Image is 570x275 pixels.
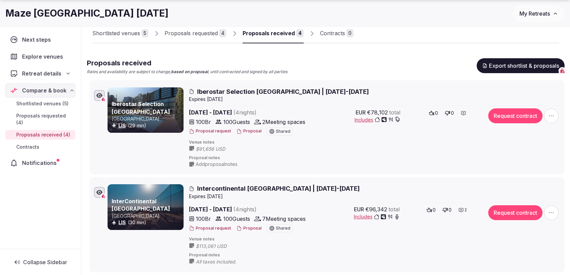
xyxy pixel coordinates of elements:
a: Shortlisted venues (5) [5,99,75,108]
button: My Retreats [513,5,565,22]
div: 0 [346,29,354,37]
strong: based on proposal [171,69,208,74]
div: 4 [296,29,304,37]
div: 5 [141,29,148,37]
span: 100 Br [196,215,211,223]
button: Includes [354,213,400,220]
button: Proposal [236,226,262,231]
div: 4 [219,29,226,37]
span: 2 Meeting spaces [262,118,305,126]
a: LIS [118,123,126,128]
span: My Retreats [519,10,550,17]
button: Proposal request [189,128,231,134]
a: Explore venues [5,49,75,64]
p: [GEOGRAPHIC_DATA] [112,213,182,219]
span: Iberostar Selection [GEOGRAPHIC_DATA] | [DATE]-[DATE] [197,87,369,96]
span: Next steps [22,36,54,44]
a: Proposals received (4) [5,130,75,140]
div: Proposals requested [165,29,218,37]
span: Retreat details [22,69,61,78]
span: 100 Guests [223,215,250,223]
span: Proposals requested (4) [16,112,73,126]
span: Compare & book [22,86,66,94]
div: (30 min) [112,219,182,226]
span: $113,061 USD [196,243,240,250]
button: LIS [118,219,126,226]
button: Export shortlist & proposals [477,58,565,73]
div: Expire s [DATE] [189,96,560,103]
button: Includes [355,117,400,123]
button: Collapse Sidebar [5,255,75,270]
span: ( 4 night s ) [233,109,256,116]
button: Request contract [488,205,543,220]
span: EUR [354,205,364,213]
span: All taxes included. [196,258,250,265]
a: Proposals received4 [243,24,304,43]
a: Notifications [5,156,75,170]
span: Notifications [22,159,59,167]
span: Contracts [16,144,39,150]
a: Proposals requested4 [165,24,226,43]
span: 7 Meeting spaces [262,215,306,223]
div: Expire s [DATE] [189,193,560,200]
span: Venue notes [189,140,560,145]
span: 100 Br [196,118,211,126]
button: Proposal [236,128,262,134]
h1: Maze [GEOGRAPHIC_DATA] [DATE] [5,7,169,20]
span: total [388,205,400,213]
span: Proposal notes [189,155,560,161]
span: 100 Guests [223,118,250,126]
div: Shortlisted venues [92,29,140,37]
span: Intercontinental [GEOGRAPHIC_DATA] | [DATE]-[DATE] [197,184,360,193]
span: [DATE] - [DATE] [189,205,308,213]
span: [DATE] - [DATE] [189,108,308,117]
span: 2 [464,207,467,213]
button: 0 [443,108,456,118]
div: (29 min) [112,122,182,129]
span: 0 [451,110,454,117]
span: 0 [433,207,436,213]
div: Proposals received [243,29,295,37]
span: ( 4 night s ) [233,206,256,213]
span: $91,656 USD [196,146,239,152]
div: Contracts [320,29,345,37]
p: Rates and availability are subject to change, , until contracted and signed by all parties [87,69,287,75]
a: Contracts0 [320,24,354,43]
button: 0 [427,108,440,118]
a: Shortlisted venues5 [92,24,148,43]
button: LIS [118,122,126,129]
button: Proposal request [189,226,231,231]
span: Venue notes [189,236,560,242]
span: Shortlisted venues (5) [16,100,69,107]
span: EUR [356,108,366,117]
span: Proposals received (4) [16,131,70,138]
a: Iberostar Selection [GEOGRAPHIC_DATA] [112,101,170,115]
span: Shared [276,129,290,133]
a: Contracts [5,142,75,152]
button: 0 [440,205,454,215]
span: Proposal notes [189,252,560,258]
span: Collapse Sidebar [23,259,67,266]
span: Shared [276,226,290,230]
a: InterContinental [GEOGRAPHIC_DATA] [112,198,170,212]
span: Explore venues [22,52,66,61]
button: Request contract [488,108,543,123]
span: 0 [435,110,438,117]
p: [GEOGRAPHIC_DATA] [112,115,182,122]
span: €78,102 [367,108,388,117]
span: €96,342 [365,205,387,213]
a: Proposals requested (4) [5,111,75,127]
button: 0 [424,205,438,215]
a: LIS [118,219,126,225]
span: Add proposal notes [196,161,237,168]
a: Next steps [5,33,75,47]
h2: Proposals received [87,58,287,68]
span: total [389,108,400,117]
span: 0 [449,207,452,213]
